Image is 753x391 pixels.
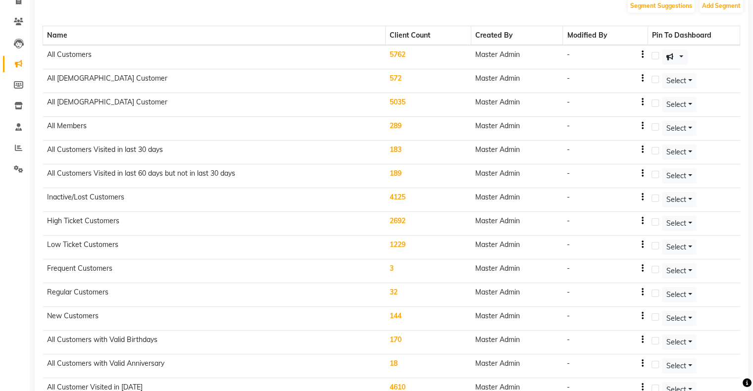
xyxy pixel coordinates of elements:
[563,26,648,46] th: Modified By
[471,141,563,164] td: Master Admin
[386,307,471,331] td: 144
[666,361,686,370] span: Select
[43,354,386,378] td: All Customers with Valid Anniversary
[666,219,686,228] span: Select
[43,236,386,259] td: Low Ticket Customers
[471,354,563,378] td: Master Admin
[567,335,570,345] div: -
[666,171,686,180] span: Select
[567,287,570,297] div: -
[567,240,570,250] div: -
[666,243,686,251] span: Select
[471,93,563,117] td: Master Admin
[386,212,471,236] td: 2692
[471,283,563,307] td: Master Admin
[471,117,563,141] td: Master Admin
[567,311,570,321] div: -
[386,188,471,212] td: 4125
[567,192,570,202] div: -
[471,259,563,283] td: Master Admin
[666,124,686,133] span: Select
[662,287,697,302] button: Select
[648,26,740,46] th: Pin To Dashboard
[43,212,386,236] td: High Ticket Customers
[471,331,563,354] td: Master Admin
[386,117,471,141] td: 289
[43,259,386,283] td: Frequent Customers
[662,335,697,350] button: Select
[662,263,697,279] button: Select
[662,121,697,136] button: Select
[662,240,697,255] button: Select
[567,145,570,155] div: -
[567,358,570,369] div: -
[471,69,563,93] td: Master Admin
[471,45,563,69] td: Master Admin
[43,117,386,141] td: All Members
[666,314,686,323] span: Select
[386,259,471,283] td: 3
[471,164,563,188] td: Master Admin
[386,93,471,117] td: 5035
[666,100,686,109] span: Select
[386,236,471,259] td: 1229
[386,141,471,164] td: 183
[43,307,386,331] td: New Customers
[43,69,386,93] td: All [DEMOGRAPHIC_DATA] Customer
[43,141,386,164] td: All Customers Visited in last 30 days
[662,73,697,89] button: Select
[471,236,563,259] td: Master Admin
[662,216,697,231] button: Select
[386,164,471,188] td: 189
[666,147,686,156] span: Select
[43,26,386,46] th: Name
[662,168,697,184] button: Select
[386,26,471,46] th: Client Count
[386,331,471,354] td: 170
[471,26,563,46] th: Created By
[471,307,563,331] td: Master Admin
[567,168,570,179] div: -
[662,311,697,326] button: Select
[662,145,697,160] button: Select
[43,45,386,69] td: All Customers
[43,93,386,117] td: All [DEMOGRAPHIC_DATA] Customer
[567,121,570,131] div: -
[386,354,471,378] td: 18
[662,358,697,374] button: Select
[386,45,471,69] td: 5762
[43,164,386,188] td: All Customers Visited in last 60 days but not in last 30 days
[43,283,386,307] td: Regular Customers
[567,49,570,60] div: -
[567,97,570,107] div: -
[386,69,471,93] td: 572
[666,195,686,204] span: Select
[666,338,686,346] span: Select
[43,188,386,212] td: Inactive/Lost Customers
[666,76,686,85] span: Select
[666,290,686,299] span: Select
[43,331,386,354] td: All Customers with Valid Birthdays
[567,263,570,274] div: -
[662,192,697,207] button: Select
[567,216,570,226] div: -
[567,73,570,84] div: -
[662,97,697,112] button: Select
[386,283,471,307] td: 32
[471,188,563,212] td: Master Admin
[471,212,563,236] td: Master Admin
[666,266,686,275] span: Select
